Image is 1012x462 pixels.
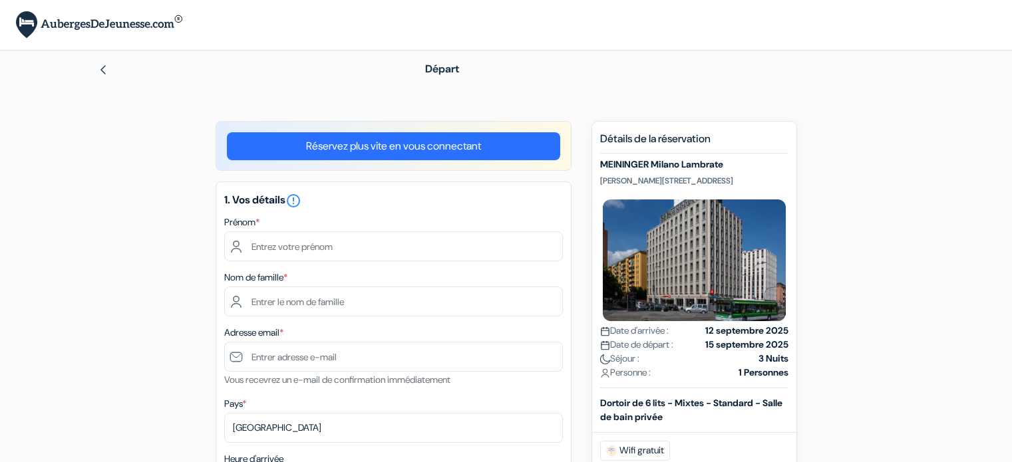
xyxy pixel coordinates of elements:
[600,132,788,154] h5: Détails de la réservation
[606,445,617,456] img: free_wifi.svg
[224,193,563,209] h5: 1. Vos détails
[600,159,788,170] h5: MEININGER Milano Lambrate
[16,11,182,39] img: AubergesDeJeunesse.com
[600,324,669,338] span: Date d'arrivée :
[224,215,259,229] label: Prénom
[759,352,788,366] strong: 3 Nuits
[98,64,108,75] img: left_arrow.svg
[224,342,563,372] input: Entrer adresse e-mail
[600,338,673,352] span: Date de départ :
[224,397,246,411] label: Pays
[227,132,560,160] a: Réservez plus vite en vous connectant
[600,441,670,461] span: Wifi gratuit
[600,175,788,186] p: [PERSON_NAME][STREET_ADDRESS]
[600,326,610,336] img: calendar.svg
[600,352,639,366] span: Séjour :
[600,354,610,364] img: moon.svg
[705,338,788,352] strong: 15 septembre 2025
[224,374,450,386] small: Vous recevrez un e-mail de confirmation immédiatement
[224,231,563,261] input: Entrez votre prénom
[600,340,610,350] img: calendar.svg
[285,193,301,209] i: error_outline
[705,324,788,338] strong: 12 septembre 2025
[224,271,287,285] label: Nom de famille
[600,368,610,378] img: user_icon.svg
[600,366,651,380] span: Personne :
[285,193,301,207] a: error_outline
[224,287,563,316] input: Entrer le nom de famille
[739,366,788,380] strong: 1 Personnes
[425,62,459,76] span: Départ
[600,397,782,423] b: Dortoir de 6 lits - Mixtes - Standard - Salle de bain privée
[224,326,283,340] label: Adresse email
